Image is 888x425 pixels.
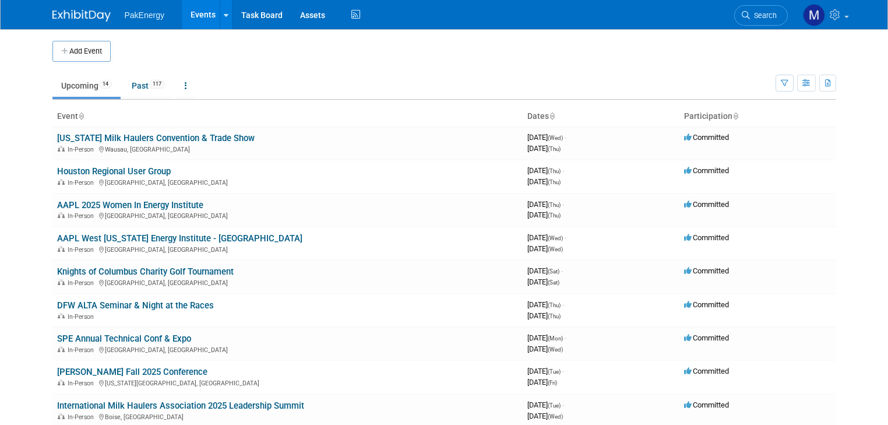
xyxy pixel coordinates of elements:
[548,279,559,286] span: (Sat)
[562,401,564,409] span: -
[565,133,566,142] span: -
[548,313,561,319] span: (Thu)
[57,166,171,177] a: Houston Regional User Group
[527,244,563,253] span: [DATE]
[68,380,97,387] span: In-Person
[527,233,566,242] span: [DATE]
[57,300,214,311] a: DFW ALTA Seminar & Night at the Races
[548,235,563,241] span: (Wed)
[527,133,566,142] span: [DATE]
[58,246,65,252] img: In-Person Event
[527,210,561,219] span: [DATE]
[57,244,518,254] div: [GEOGRAPHIC_DATA], [GEOGRAPHIC_DATA]
[57,177,518,187] div: [GEOGRAPHIC_DATA], [GEOGRAPHIC_DATA]
[548,246,563,252] span: (Wed)
[565,333,566,342] span: -
[57,210,518,220] div: [GEOGRAPHIC_DATA], [GEOGRAPHIC_DATA]
[548,380,557,386] span: (Fri)
[527,144,561,153] span: [DATE]
[527,266,563,275] span: [DATE]
[527,278,559,286] span: [DATE]
[684,200,729,209] span: Committed
[527,378,557,387] span: [DATE]
[684,300,729,309] span: Committed
[123,75,174,97] a: Past117
[527,200,564,209] span: [DATE]
[548,168,561,174] span: (Thu)
[58,313,65,319] img: In-Person Event
[68,279,97,287] span: In-Person
[58,346,65,352] img: In-Person Event
[68,146,97,153] span: In-Person
[68,346,97,354] span: In-Person
[548,368,561,375] span: (Tue)
[125,10,164,20] span: PakEnergy
[52,75,121,97] a: Upcoming14
[750,11,777,20] span: Search
[57,133,255,143] a: [US_STATE] Milk Haulers Convention & Trade Show
[732,111,738,121] a: Sort by Participation Type
[679,107,836,127] th: Participation
[68,313,97,321] span: In-Person
[58,279,65,285] img: In-Person Event
[149,80,165,89] span: 117
[565,233,566,242] span: -
[58,380,65,385] img: In-Person Event
[57,200,203,210] a: AAPL 2025 Women In Energy Institute
[684,367,729,375] span: Committed
[57,345,518,354] div: [GEOGRAPHIC_DATA], [GEOGRAPHIC_DATA]
[548,413,563,420] span: (Wed)
[562,367,564,375] span: -
[57,401,304,411] a: International Milk Haulers Association 2025 Leadership Summit
[57,412,518,421] div: Boise, [GEOGRAPHIC_DATA]
[684,333,729,342] span: Committed
[523,107,679,127] th: Dates
[57,144,518,153] div: Wausau, [GEOGRAPHIC_DATA]
[99,80,112,89] span: 14
[684,133,729,142] span: Committed
[561,266,563,275] span: -
[527,177,561,186] span: [DATE]
[684,233,729,242] span: Committed
[527,333,566,342] span: [DATE]
[52,107,523,127] th: Event
[548,268,559,275] span: (Sat)
[548,179,561,185] span: (Thu)
[57,367,207,377] a: [PERSON_NAME] Fall 2025 Conference
[684,266,729,275] span: Committed
[58,179,65,185] img: In-Person Event
[562,300,564,309] span: -
[527,300,564,309] span: [DATE]
[68,212,97,220] span: In-Person
[78,111,84,121] a: Sort by Event Name
[548,302,561,308] span: (Thu)
[57,333,191,344] a: SPE Annual Technical Conf & Expo
[527,401,564,409] span: [DATE]
[549,111,555,121] a: Sort by Start Date
[803,4,825,26] img: Mary Walker
[58,212,65,218] img: In-Person Event
[57,378,518,387] div: [US_STATE][GEOGRAPHIC_DATA], [GEOGRAPHIC_DATA]
[548,212,561,219] span: (Thu)
[527,166,564,175] span: [DATE]
[527,367,564,375] span: [DATE]
[562,200,564,209] span: -
[548,402,561,409] span: (Tue)
[684,166,729,175] span: Committed
[57,266,234,277] a: Knights of Columbus Charity Golf Tournament
[562,166,564,175] span: -
[68,246,97,254] span: In-Person
[57,233,302,244] a: AAPL West [US_STATE] Energy Institute - [GEOGRAPHIC_DATA]
[58,413,65,419] img: In-Person Event
[68,179,97,187] span: In-Person
[57,278,518,287] div: [GEOGRAPHIC_DATA], [GEOGRAPHIC_DATA]
[548,346,563,353] span: (Wed)
[548,135,563,141] span: (Wed)
[548,146,561,152] span: (Thu)
[58,146,65,152] img: In-Person Event
[527,345,563,353] span: [DATE]
[734,5,788,26] a: Search
[527,311,561,320] span: [DATE]
[68,413,97,421] span: In-Person
[548,335,563,342] span: (Mon)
